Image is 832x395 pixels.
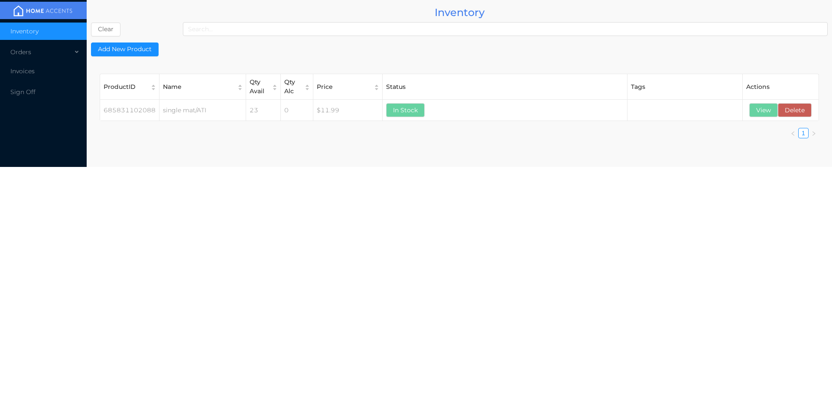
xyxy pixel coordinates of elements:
i: icon: caret-down [305,87,310,88]
i: icon: caret-up [151,83,156,85]
div: Sort [304,83,310,91]
span: Sign Off [10,88,36,96]
div: Sort [374,83,380,91]
td: 685831102088 [100,100,159,121]
button: In Stock [386,103,425,117]
button: Delete [778,103,812,117]
input: Search... [183,22,828,36]
button: View [749,103,778,117]
i: icon: caret-down [237,87,243,88]
div: ProductID [104,82,146,91]
div: Sort [272,83,278,91]
i: icon: caret-up [272,83,278,85]
span: Invoices [10,67,35,75]
button: Clear [91,23,120,36]
li: Previous Page [788,128,798,138]
div: Qty Alc [284,78,300,96]
i: icon: caret-down [374,87,380,88]
div: Sort [150,83,156,91]
td: single mat/ATI [159,100,246,121]
div: Tags [631,82,739,91]
i: icon: caret-up [237,83,243,85]
img: mainBanner [10,4,75,17]
div: Name [163,82,233,91]
i: icon: caret-down [272,87,278,88]
i: icon: caret-up [374,83,380,85]
button: Add New Product [91,42,159,56]
li: Next Page [809,128,819,138]
i: icon: left [790,131,796,136]
div: Inventory [91,4,828,20]
td: $11.99 [313,100,383,121]
span: Inventory [10,27,39,35]
div: Price [317,82,369,91]
i: icon: caret-up [305,83,310,85]
li: 1 [798,128,809,138]
td: 23 [246,100,281,121]
div: Actions [746,82,815,91]
i: icon: caret-down [151,87,156,88]
i: icon: right [811,131,816,136]
a: 1 [802,130,805,137]
div: Qty Avail [250,78,267,96]
div: Sort [237,83,243,91]
td: 0 [281,100,313,121]
div: Status [386,82,624,91]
